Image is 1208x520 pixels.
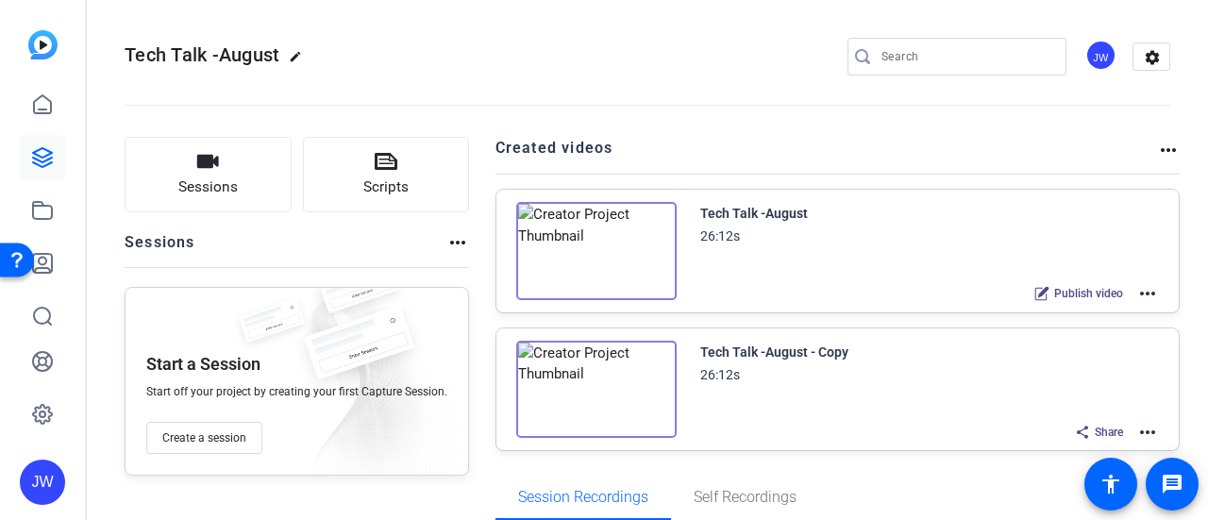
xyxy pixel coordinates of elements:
[1085,40,1116,71] div: JW
[516,341,677,439] img: Creator Project Thumbnail
[303,137,470,212] button: Scripts
[276,282,459,484] img: embarkstudio-empty-session.png
[1085,40,1118,73] ngx-avatar: Jordan Wong
[288,307,429,400] img: fake-session.png
[1161,473,1183,495] mat-icon: message
[146,384,447,399] span: Start off your project by creating your first Capture Session.
[1099,473,1122,495] mat-icon: accessibility
[178,176,238,198] span: Sessions
[446,231,469,254] mat-icon: more_horiz
[1133,43,1171,72] mat-icon: settings
[363,176,409,198] span: Scripts
[146,353,260,376] p: Start a Session
[1136,421,1159,444] mat-icon: more_horiz
[229,299,314,355] img: fake-session.png
[146,422,262,454] button: Create a session
[162,430,246,445] span: Create a session
[307,260,411,328] img: fake-session.png
[700,363,740,386] div: 26:12s
[881,45,1051,68] input: Search
[125,231,195,267] h2: Sessions
[495,137,1158,174] h2: Created videos
[125,43,279,66] span: Tech Talk -August
[516,202,677,300] img: Creator Project Thumbnail
[700,341,848,363] div: Tech Talk -August - Copy
[518,490,648,505] span: Session Recordings
[700,202,808,225] div: Tech Talk -August
[20,460,65,505] div: JW
[700,225,740,247] div: 26:12s
[125,137,292,212] button: Sessions
[694,490,797,505] span: Self Recordings
[1157,139,1180,161] mat-icon: more_horiz
[1095,425,1123,440] span: Share
[1054,286,1123,301] span: Publish video
[28,30,58,59] img: blue-gradient.svg
[289,50,311,73] mat-icon: edit
[1136,282,1159,305] mat-icon: more_horiz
